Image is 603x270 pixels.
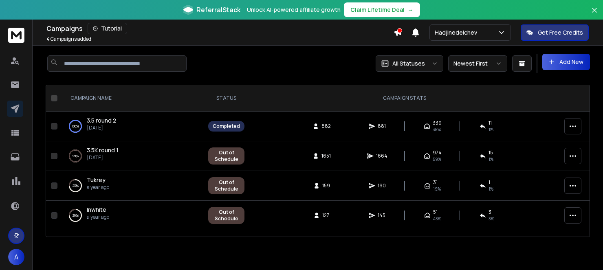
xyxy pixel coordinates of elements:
iframe: Intercom live chat [573,242,593,261]
a: Inwhite [87,206,106,214]
button: Get Free Credits [521,24,589,41]
span: Inwhite [87,206,106,213]
span: 3 % [489,215,494,222]
span: 159 [322,182,330,189]
span: 3.5 round 2 [87,116,116,124]
button: A [8,249,24,265]
p: Unlock AI-powered affiliate growth [247,6,341,14]
span: 127 [322,212,330,219]
span: 1 [489,179,490,186]
p: 100 % [72,122,79,130]
th: CAMPAIGN NAME [61,85,203,112]
span: 38 % [433,126,441,133]
td: 26%Inwhitea year ago [61,201,203,230]
th: STATUS [203,85,249,112]
span: 59 % [433,156,441,162]
span: 1 % [489,156,493,162]
p: All Statuses [392,59,425,68]
span: 43 % [433,215,441,222]
div: Completed [213,123,240,130]
span: 339 [433,120,442,126]
p: 26 % [73,211,79,220]
p: Campaigns added [46,36,91,42]
p: Get Free Credits [538,29,583,37]
a: 3.5 round 2 [87,116,116,125]
button: Newest First [448,55,507,72]
span: 881 [378,123,386,130]
span: 11 [489,120,492,126]
span: 19 % [433,186,441,192]
span: 1 % [489,126,493,133]
div: Out of Schedule [213,179,240,192]
p: a year ago [87,184,109,191]
td: 100%3.5 round 2[DATE] [61,112,203,141]
span: 1651 [321,153,331,159]
span: ReferralStack [196,5,240,15]
th: CAMPAIGN STATS [249,85,559,112]
p: 99 % [73,152,79,160]
p: a year ago [87,214,109,220]
p: 23 % [73,182,79,190]
button: Tutorial [88,23,127,34]
span: 15 [489,149,493,156]
td: 23%Tukreya year ago [61,171,203,201]
span: 1664 [376,153,387,159]
div: Campaigns [46,23,394,34]
button: Close banner [589,5,600,24]
div: Out of Schedule [213,149,240,162]
div: Out of Schedule [213,209,240,222]
span: 190 [378,182,386,189]
span: 3 [489,209,491,215]
span: 31 [433,179,438,186]
span: 51 [433,209,438,215]
a: Tukrey [87,176,106,184]
p: Hadjinedelchev [435,29,480,37]
a: 3.5K round 1 [87,146,119,154]
span: 882 [321,123,331,130]
td: 99%3.5K round 1[DATE] [61,141,203,171]
p: [DATE] [87,154,119,161]
span: 974 [433,149,442,156]
span: → [408,6,414,14]
span: 4 [46,35,50,42]
span: 1 % [489,186,493,192]
span: 145 [378,212,386,219]
button: Add New [542,54,590,70]
p: [DATE] [87,125,116,131]
button: Claim Lifetime Deal→ [344,2,420,17]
